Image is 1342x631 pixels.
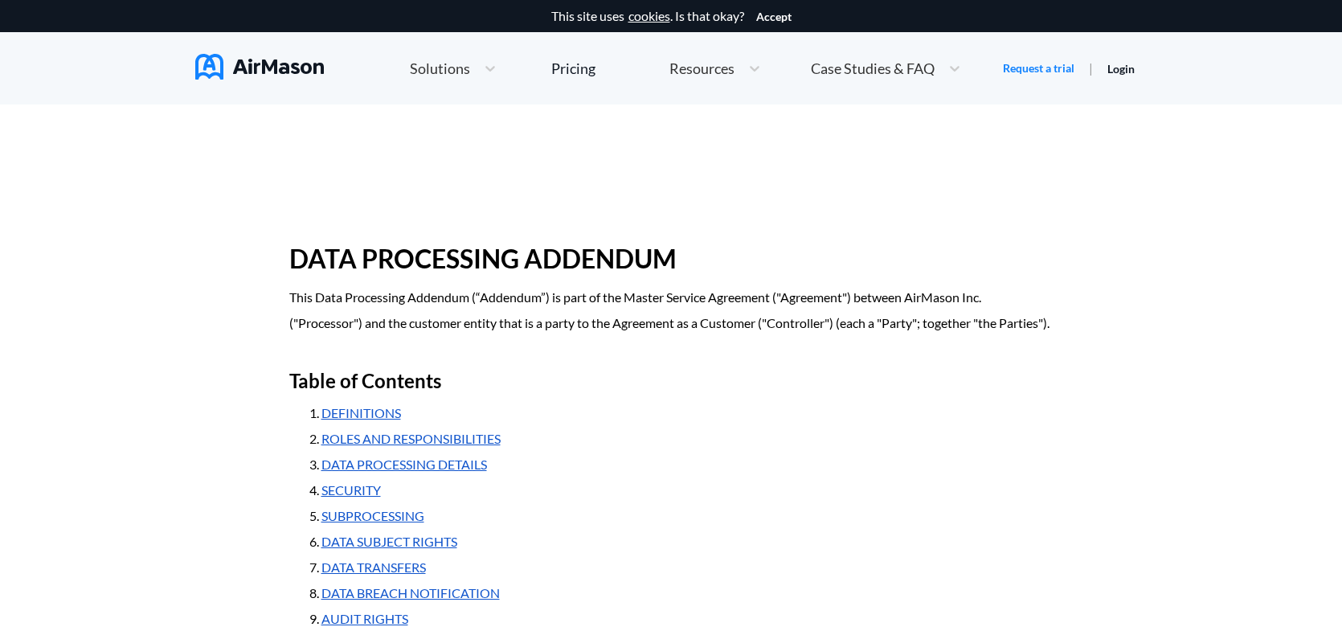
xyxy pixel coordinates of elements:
[321,534,457,549] a: DATA SUBJECT RIGHTS
[289,285,1054,336] p: This Data Processing Addendum (“Addendum”) is part of the Master Service Agreement ("Agreement") ...
[321,482,381,498] a: SECURITY
[321,611,408,626] a: AUDIT RIGHTS
[289,233,1054,285] h1: DATA PROCESSING ADDENDUM
[1003,60,1074,76] a: Request a trial
[289,362,1054,400] h2: Table of Contents
[669,61,734,76] span: Resources
[811,61,935,76] span: Case Studies & FAQ
[551,61,595,76] div: Pricing
[321,431,501,446] a: ROLES AND RESPONSIBILITIES
[321,559,426,575] a: DATA TRANSFERS
[756,10,792,23] button: Accept cookies
[321,585,500,600] a: DATA BREACH NOTIFICATION
[551,54,595,83] a: Pricing
[321,508,424,523] a: SUBPROCESSING
[1089,60,1093,76] span: |
[321,457,487,472] a: DATA PROCESSING DETAILS
[195,54,324,80] img: AirMason Logo
[1107,62,1135,76] a: Login
[410,61,470,76] span: Solutions
[628,9,670,23] a: cookies
[321,405,401,420] a: DEFINITIONS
